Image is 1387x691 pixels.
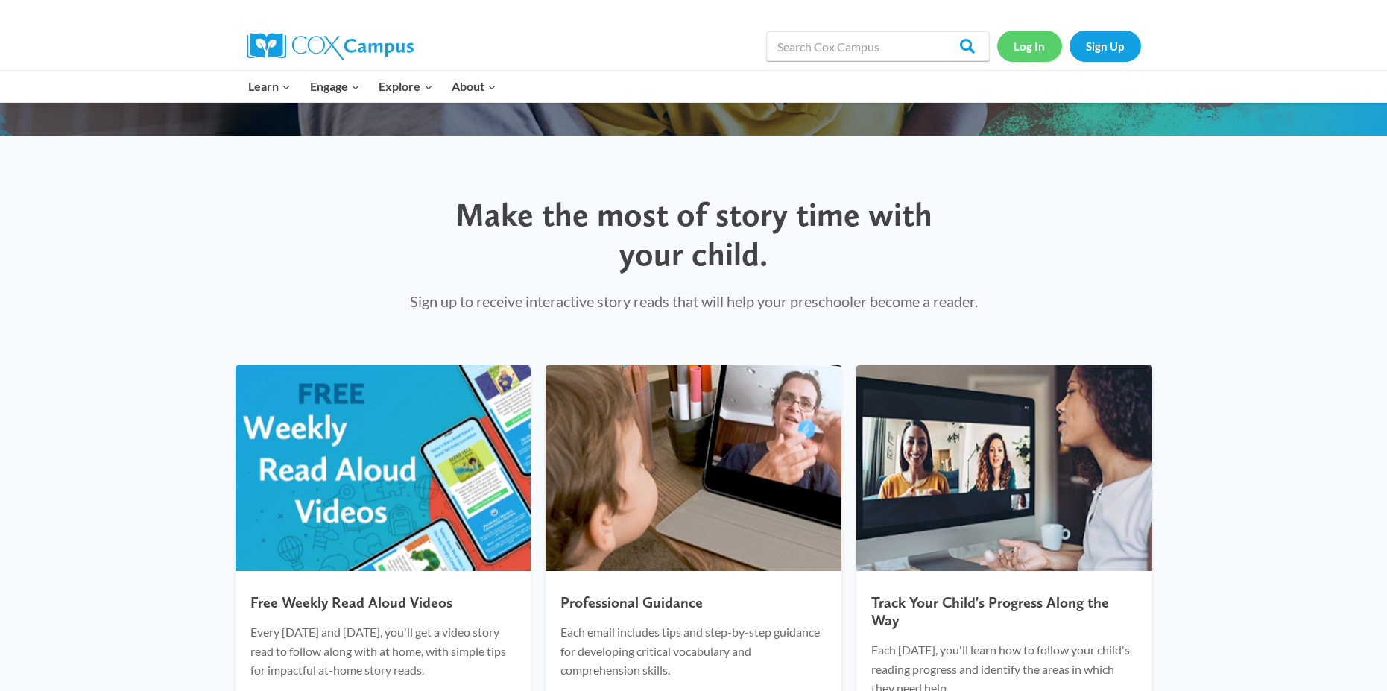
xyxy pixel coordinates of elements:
[239,71,506,102] nav: Primary Navigation
[546,365,841,572] img: remote-learning
[560,593,703,611] span: Professional Guidance
[871,593,1109,629] span: Track Your Child's Progress Along the Way
[239,71,301,102] button: Child menu of Learn
[455,195,932,274] span: Make the most of story time with your child.
[1070,31,1141,61] a: Sign Up
[766,31,990,61] input: Search Cox Campus
[300,71,370,102] button: Child menu of Engage
[250,622,516,680] p: Every [DATE] and [DATE], you'll get a video story read to follow along with at home, with simple ...
[442,71,506,102] button: Child menu of About
[250,593,452,611] span: Free Weekly Read Aloud Videos
[997,31,1062,61] a: Log In
[247,33,414,60] img: Cox Campus
[405,289,982,313] p: Sign up to receive interactive story reads that will help your preschooler become a reader.
[560,622,827,680] p: Each email includes tips and step-by-step guidance for developing critical vocabulary and compreh...
[370,71,443,102] button: Child menu of Explore
[236,365,531,572] img: weekly-read-aloud-videos
[856,365,1152,572] img: video-chat
[997,31,1141,61] nav: Secondary Navigation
